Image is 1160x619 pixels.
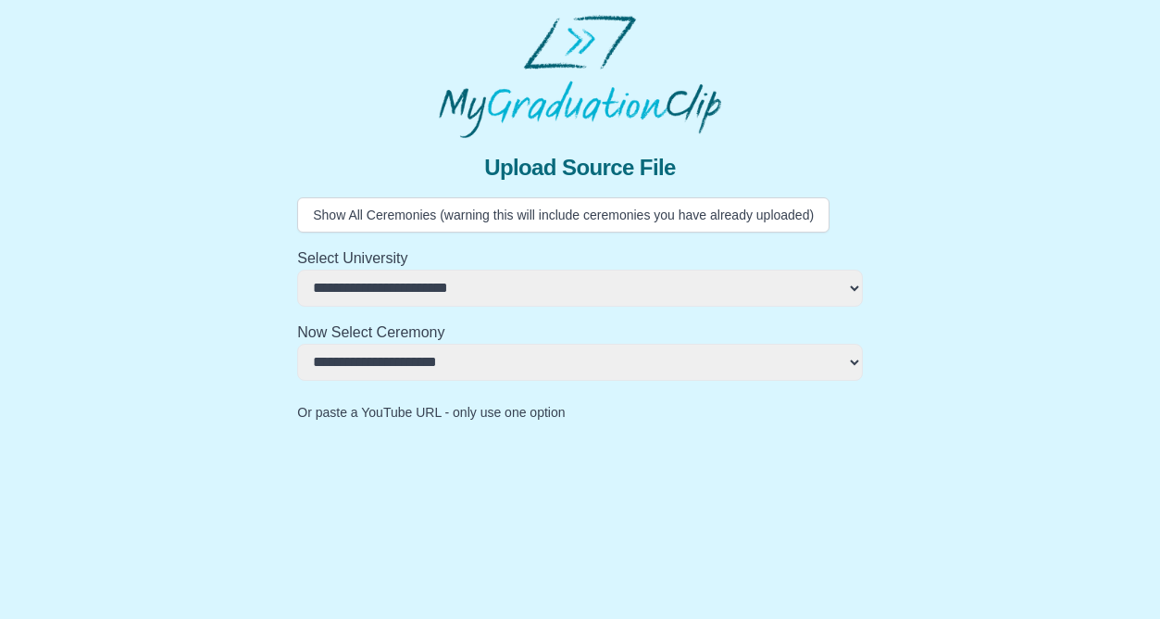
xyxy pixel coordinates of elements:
h2: Now Select Ceremony [297,322,863,344]
span: Upload Source File [484,153,676,183]
button: Show All Ceremonies (warning this will include ceremonies you have already uploaded) [297,197,829,233]
img: MyGraduationClip [439,15,721,138]
p: Or paste a YouTube URL - only use one option [297,403,863,422]
h2: Select University [297,247,863,270]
